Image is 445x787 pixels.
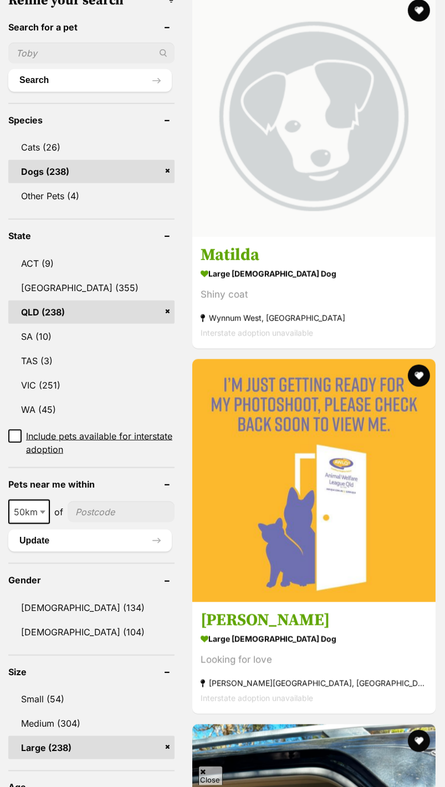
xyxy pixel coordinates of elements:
[8,69,172,91] button: Search
[192,602,436,714] a: [PERSON_NAME] large [DEMOGRAPHIC_DATA] Dog Looking for love [PERSON_NAME][GEOGRAPHIC_DATA], [GEOG...
[8,596,175,619] a: [DEMOGRAPHIC_DATA] (134)
[365,732,423,765] iframe: Help Scout Beacon - Open
[8,43,175,64] input: Toby
[192,236,436,349] a: Matilda large [DEMOGRAPHIC_DATA] Dog Shiny coat Wynnum West, [GEOGRAPHIC_DATA] Interstate adoptio...
[201,245,427,266] h3: Matilda
[8,349,175,372] a: TAS (3)
[8,22,175,32] header: Search for a pet
[8,115,175,125] header: Species
[8,429,175,456] a: Include pets available for interstate adoption
[26,429,175,456] span: Include pets available for interstate adoption
[201,631,427,647] strong: large [DEMOGRAPHIC_DATA] Dog
[8,160,175,183] a: Dogs (238)
[8,575,175,585] header: Gender
[8,530,172,552] button: Update
[8,736,175,759] a: Large (238)
[9,504,49,520] span: 50km
[201,610,427,631] h3: [PERSON_NAME]
[8,184,175,208] a: Other Pets (4)
[201,328,313,338] span: Interstate adoption unavailable
[8,500,50,524] span: 50km
[8,667,175,677] header: Size
[8,231,175,241] header: State
[192,359,436,602] img: Marvin - Border Collie x Poodle Standard Dog
[8,687,175,711] a: Small (54)
[198,766,223,785] span: Close
[8,252,175,275] a: ACT (9)
[8,479,175,489] header: Pets near me within
[201,693,313,703] span: Interstate adoption unavailable
[8,398,175,421] a: WA (45)
[201,287,427,302] div: Shiny coat
[8,620,175,644] a: [DEMOGRAPHIC_DATA] (104)
[8,712,175,735] a: Medium (304)
[54,505,63,519] span: of
[201,310,427,325] strong: Wynnum West, [GEOGRAPHIC_DATA]
[8,136,175,159] a: Cats (26)
[8,325,175,348] a: SA (10)
[8,276,175,299] a: [GEOGRAPHIC_DATA] (355)
[201,653,427,667] div: Looking for love
[8,374,175,397] a: VIC (251)
[201,676,427,691] strong: [PERSON_NAME][GEOGRAPHIC_DATA], [GEOGRAPHIC_DATA]
[408,730,430,752] button: favourite
[201,266,427,282] strong: large [DEMOGRAPHIC_DATA] Dog
[8,301,175,324] a: QLD (238)
[68,501,175,522] input: postcode
[408,365,430,387] button: favourite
